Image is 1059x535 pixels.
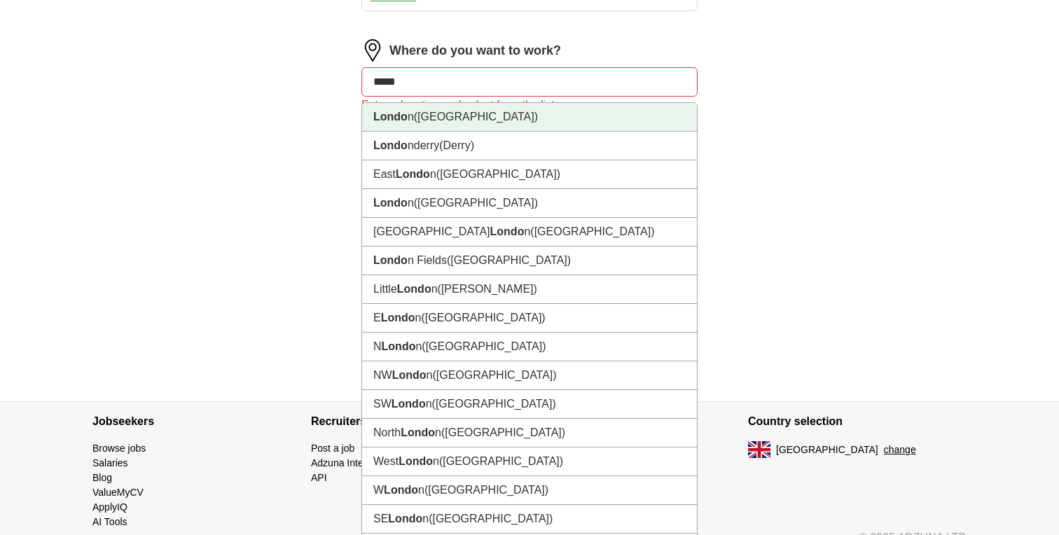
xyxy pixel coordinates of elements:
[362,132,697,160] li: nderry
[422,340,546,352] span: ([GEOGRAPHIC_DATA])
[388,513,422,524] strong: Londo
[432,398,556,410] span: ([GEOGRAPHIC_DATA])
[776,443,878,457] span: [GEOGRAPHIC_DATA]
[362,189,697,218] li: n
[92,516,127,527] a: AI Tools
[439,139,474,151] span: (Derry)
[414,111,538,123] span: ([GEOGRAPHIC_DATA])
[373,111,408,123] strong: Londo
[361,97,698,113] div: Enter a location and select from the list
[92,457,128,468] a: Salaries
[373,139,408,151] strong: Londo
[362,246,697,275] li: n Fields
[362,304,697,333] li: E n
[361,39,384,62] img: location.png
[362,476,697,505] li: W n
[414,197,538,209] span: ([GEOGRAPHIC_DATA])
[392,369,427,381] strong: Londo
[436,168,560,180] span: ([GEOGRAPHIC_DATA])
[92,487,144,498] a: ValueMyCV
[421,312,545,324] span: ([GEOGRAPHIC_DATA])
[429,513,553,524] span: ([GEOGRAPHIC_DATA])
[362,103,697,132] li: n
[381,312,415,324] strong: Londo
[396,168,430,180] strong: Londo
[373,254,408,266] strong: Londo
[362,218,697,246] li: [GEOGRAPHIC_DATA] n
[362,419,697,447] li: North n
[362,333,697,361] li: N n
[490,225,525,237] strong: Londo
[92,501,127,513] a: ApplyIQ
[362,447,697,476] li: West n
[389,41,561,60] label: Where do you want to work?
[432,369,556,381] span: ([GEOGRAPHIC_DATA])
[311,472,327,483] a: API
[748,402,967,441] h4: Country selection
[447,254,571,266] span: ([GEOGRAPHIC_DATA])
[92,472,112,483] a: Blog
[362,505,697,534] li: SE n
[401,426,435,438] strong: Londo
[438,283,537,295] span: ([PERSON_NAME])
[399,455,433,467] strong: Londo
[382,340,416,352] strong: Londo
[373,197,408,209] strong: Londo
[362,361,697,390] li: NW n
[441,426,565,438] span: ([GEOGRAPHIC_DATA])
[311,443,354,454] a: Post a job
[392,398,426,410] strong: Londo
[439,455,563,467] span: ([GEOGRAPHIC_DATA])
[92,443,146,454] a: Browse jobs
[362,160,697,189] li: East n
[311,457,396,468] a: Adzuna Intelligence
[362,275,697,304] li: Little n
[884,443,916,457] button: change
[397,283,431,295] strong: Londo
[748,441,770,458] img: UK flag
[362,390,697,419] li: SW n
[424,484,548,496] span: ([GEOGRAPHIC_DATA])
[384,484,418,496] strong: Londo
[530,225,654,237] span: ([GEOGRAPHIC_DATA])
